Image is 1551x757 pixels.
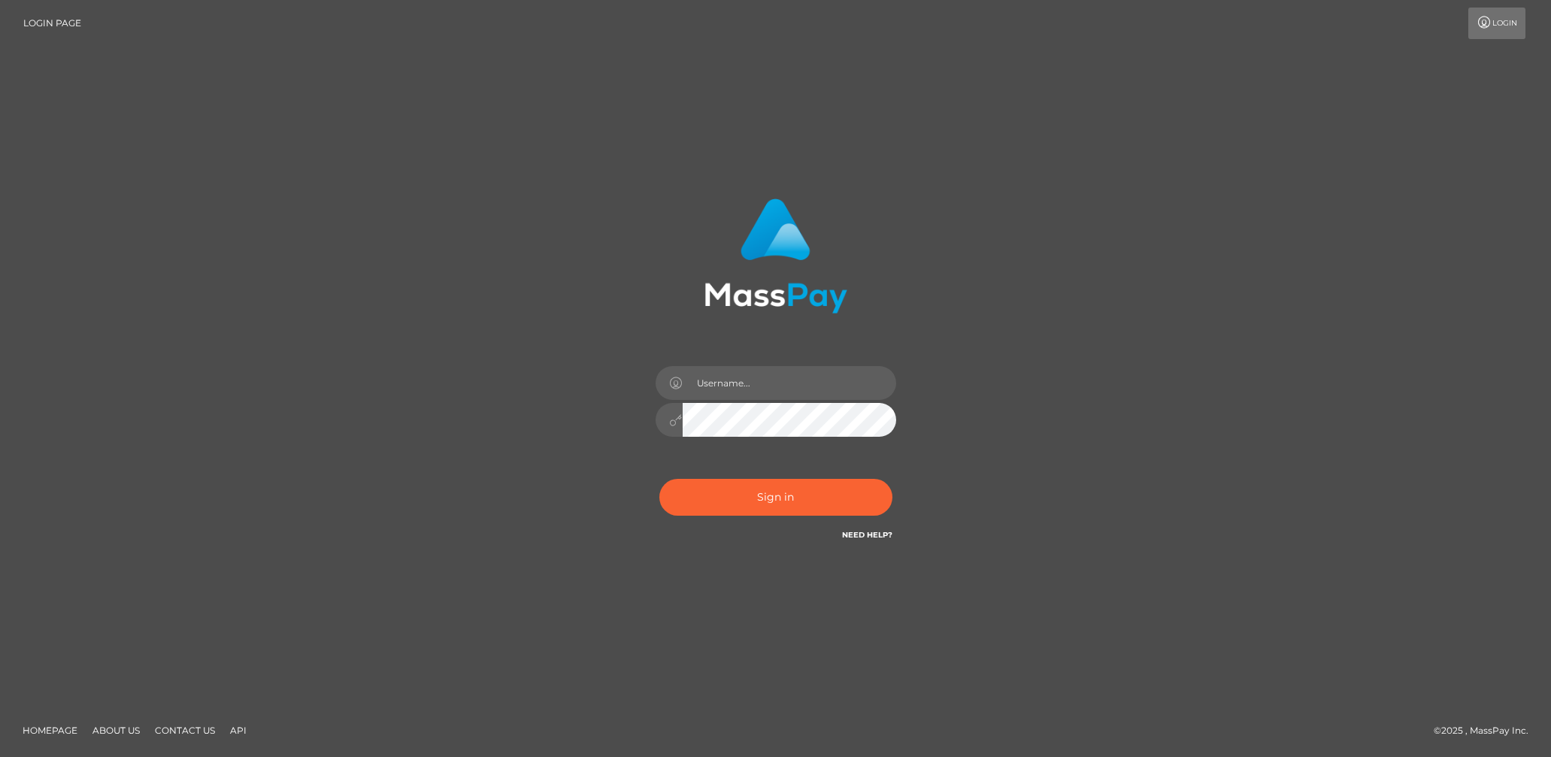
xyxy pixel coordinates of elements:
button: Sign in [659,479,892,516]
a: API [224,719,253,742]
div: © 2025 , MassPay Inc. [1434,722,1540,739]
a: Login Page [23,8,81,39]
a: About Us [86,719,146,742]
a: Need Help? [842,530,892,540]
a: Login [1468,8,1525,39]
a: Homepage [17,719,83,742]
a: Contact Us [149,719,221,742]
img: MassPay Login [704,198,847,313]
input: Username... [683,366,896,400]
